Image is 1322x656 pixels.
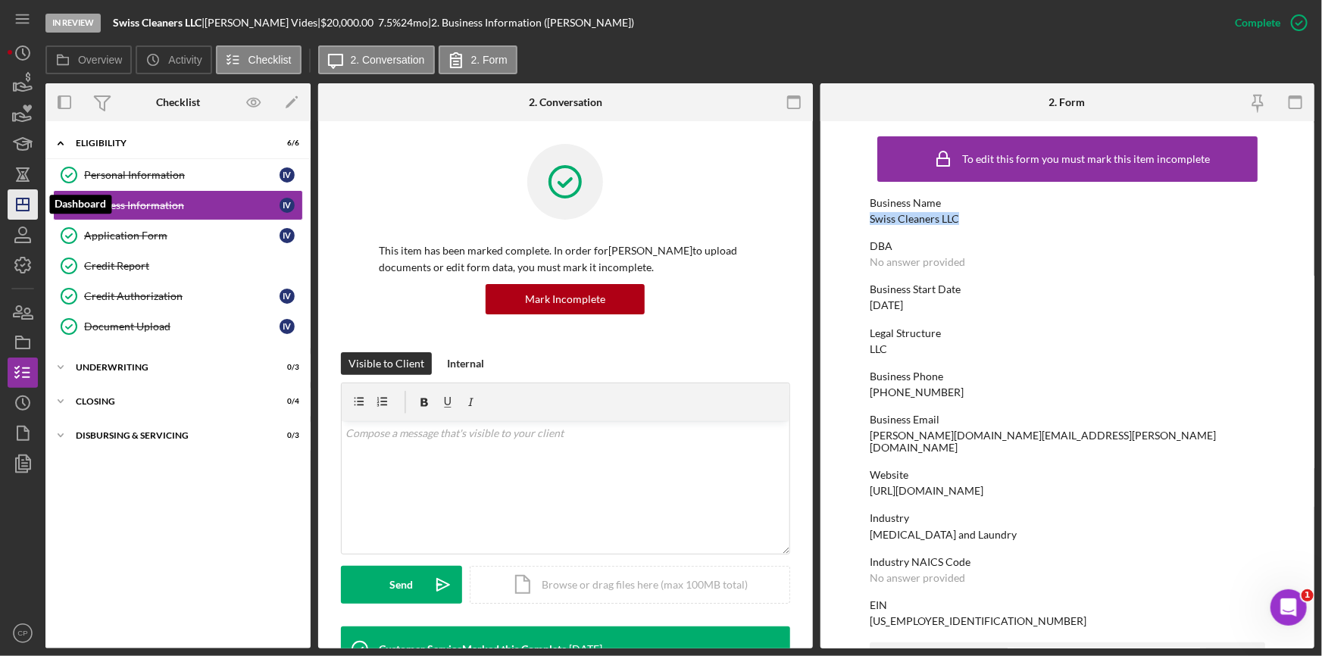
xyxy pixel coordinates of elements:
div: To edit this form you must mark this item incomplete [962,153,1210,165]
div: Internal [447,352,484,375]
div: Customer Service Marked this Complete [379,643,567,655]
div: [PERSON_NAME][DOMAIN_NAME][EMAIL_ADDRESS][PERSON_NAME][DOMAIN_NAME] [870,430,1265,454]
div: Credit Authorization [84,290,280,302]
div: Business Information [84,199,280,211]
div: Underwriting [76,363,261,372]
label: 2. Form [471,54,508,66]
button: CP [8,618,38,648]
div: I V [280,289,295,304]
label: Activity [168,54,202,66]
button: Activity [136,45,211,74]
div: | 2. Business Information ([PERSON_NAME]) [428,17,634,29]
div: 2. Form [1049,96,1086,108]
a: Application FormIV [53,220,303,251]
button: Checklist [216,45,302,74]
div: In Review [45,14,101,33]
p: This item has been marked complete. In order for [PERSON_NAME] to upload documents or edit form d... [379,242,752,276]
div: Mark Incomplete [525,284,605,314]
div: Website [870,469,1265,481]
div: [PERSON_NAME] Vides | [205,17,320,29]
div: | [113,17,205,29]
iframe: Intercom live chat [1270,589,1307,626]
div: No answer provided [870,256,965,268]
div: Industry NAICS Code [870,556,1265,568]
div: Application Form [84,230,280,242]
div: Send [390,566,414,604]
div: Business Name [870,197,1265,209]
div: Industry [870,512,1265,524]
div: 0 / 3 [272,363,299,372]
div: DBA [870,240,1265,252]
div: Closing [76,397,261,406]
div: Document Upload [84,320,280,333]
button: Overview [45,45,132,74]
div: Credit Report [84,260,302,272]
label: 2. Conversation [351,54,425,66]
a: Credit Report [53,251,303,281]
a: Personal InformationIV [53,160,303,190]
div: I V [280,319,295,334]
button: 2. Conversation [318,45,435,74]
div: Business Start Date [870,283,1265,295]
a: Document UploadIV [53,311,303,342]
div: Swiss Cleaners LLC [870,213,959,225]
div: I V [280,198,295,213]
button: Send [341,566,462,604]
div: 6 / 6 [272,139,299,148]
div: 0 / 4 [272,397,299,406]
a: Credit AuthorizationIV [53,281,303,311]
button: Visible to Client [341,352,432,375]
div: [PHONE_NUMBER] [870,386,964,398]
div: 7.5 % [378,17,401,29]
div: I V [280,228,295,243]
div: [DATE] [870,299,903,311]
div: 0 / 3 [272,431,299,440]
label: Checklist [248,54,292,66]
button: Internal [439,352,492,375]
div: Checklist [156,96,200,108]
div: Visible to Client [348,352,424,375]
div: Complete [1235,8,1280,38]
a: Business InformationIV [53,190,303,220]
div: No answer provided [870,572,965,584]
div: Eligibility [76,139,261,148]
b: Swiss Cleaners LLC [113,16,202,29]
button: 2. Form [439,45,517,74]
div: [URL][DOMAIN_NAME] [870,485,983,497]
div: Disbursing & Servicing [76,431,261,440]
div: [MEDICAL_DATA] and Laundry [870,529,1017,541]
time: 2025-08-06 23:21 [569,643,602,655]
div: EIN [870,599,1265,611]
label: Overview [78,54,122,66]
div: I V [280,167,295,183]
div: Business Phone [870,370,1265,383]
div: $20,000.00 [320,17,378,29]
button: Mark Incomplete [486,284,645,314]
button: Complete [1220,8,1314,38]
div: 2. Conversation [529,96,602,108]
div: Business Email [870,414,1265,426]
text: CP [17,629,27,638]
div: [US_EMPLOYER_IDENTIFICATION_NUMBER] [870,615,1086,627]
div: Personal Information [84,169,280,181]
span: 1 [1302,589,1314,601]
div: LLC [870,343,887,355]
div: Legal Structure [870,327,1265,339]
div: 24 mo [401,17,428,29]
